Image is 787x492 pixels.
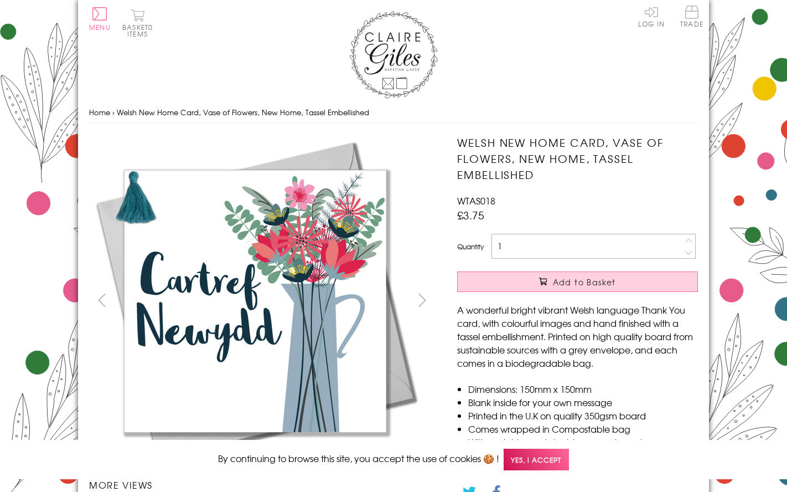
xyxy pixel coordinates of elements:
span: 0 items [127,22,153,39]
li: Blank inside for your own message [468,396,698,409]
span: Welsh New Home Card, Vase of Flowers, New Home, Tassel Embellished [117,107,369,117]
nav: breadcrumbs [89,101,698,124]
img: Claire Giles Greetings Cards [349,11,438,99]
li: Comes wrapped in Compostable bag [468,422,698,435]
span: Trade [680,6,703,27]
img: Welsh New Home Card, Vase of Flowers, New Home, Tassel Embellished [435,135,767,467]
button: next [410,288,435,312]
button: Add to Basket [457,271,698,292]
span: › [112,107,115,117]
span: WTAS018 [457,194,495,207]
button: prev [89,288,114,312]
label: Quantity [457,242,484,252]
h1: Welsh New Home Card, Vase of Flowers, New Home, Tassel Embellished [457,135,698,182]
button: Basket0 items [122,9,153,37]
img: Welsh New Home Card, Vase of Flowers, New Home, Tassel Embellished [89,135,421,467]
p: A wonderful bright vibrant Welsh language Thank You card, with colourful images and hand finished... [457,303,698,370]
span: Menu [89,22,111,32]
a: Home [89,107,110,117]
li: Dimensions: 150mm x 150mm [468,382,698,396]
a: Trade [680,6,703,29]
a: Log In [638,6,665,27]
span: Add to Basket [553,276,616,288]
h3: More views [89,478,435,491]
li: With matching sustainable sourced envelope [468,435,698,449]
span: Yes, I accept [504,449,569,470]
button: Menu [89,7,111,30]
li: Printed in the U.K on quality 350gsm board [468,409,698,422]
span: £3.75 [457,207,484,223]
